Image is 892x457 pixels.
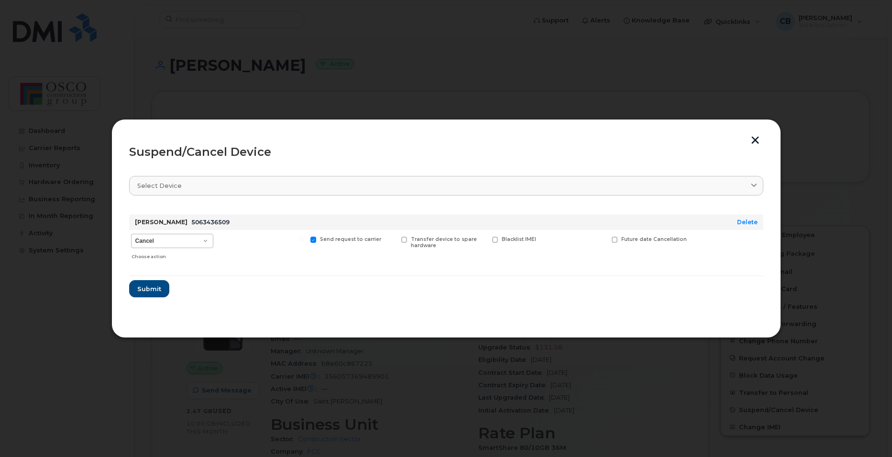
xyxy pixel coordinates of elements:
span: Transfer device to spare hardware [411,236,477,249]
input: Send request to carrier [299,237,304,241]
strong: [PERSON_NAME] [135,218,187,226]
a: Delete [737,218,758,226]
input: Transfer device to spare hardware [390,237,395,241]
span: Submit [137,284,161,294]
span: Send request to carrier [320,236,381,242]
span: Blacklist IMEI [502,236,536,242]
div: Suspend/Cancel Device [129,146,763,158]
span: 5063436509 [191,218,230,226]
a: Select device [129,176,763,196]
button: Submit [129,280,169,297]
input: Future date Cancellation [600,237,605,241]
div: Choose action [132,249,213,261]
span: Select device [137,181,182,190]
span: Future date Cancellation [621,236,687,242]
input: Blacklist IMEI [481,237,485,241]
